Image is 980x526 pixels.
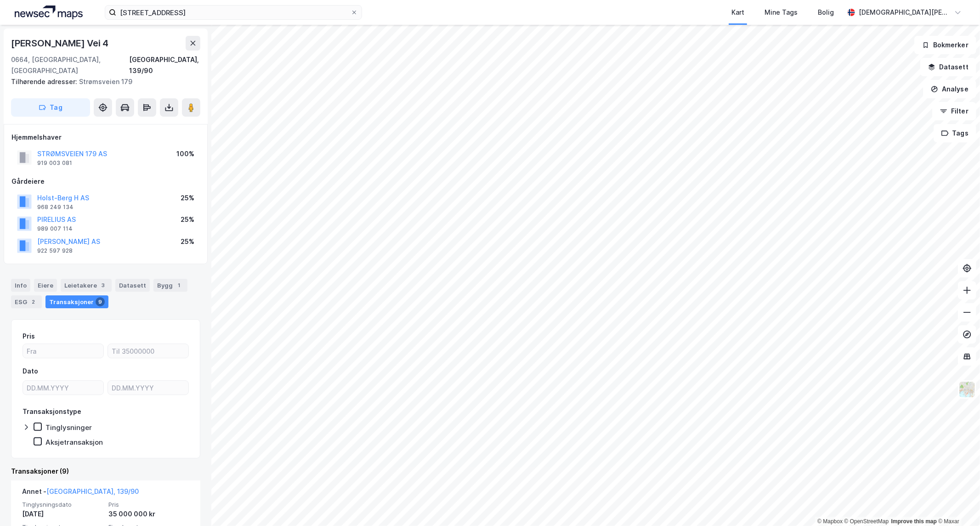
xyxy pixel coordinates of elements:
input: Søk på adresse, matrikkel, gårdeiere, leietakere eller personer [116,6,351,19]
div: 100% [176,148,194,159]
div: Eiere [34,279,57,292]
div: Gårdeiere [11,176,200,187]
div: 25% [181,214,194,225]
div: [DATE] [22,509,103,520]
button: Filter [932,102,976,120]
input: Fra [23,344,103,358]
div: Hjemmelshaver [11,132,200,143]
input: DD.MM.YYYY [23,381,103,395]
input: DD.MM.YYYY [108,381,188,395]
div: Aksjetransaksjon [45,438,103,447]
div: [DEMOGRAPHIC_DATA][PERSON_NAME] [859,7,951,18]
div: Transaksjonstype [23,406,81,417]
div: 0664, [GEOGRAPHIC_DATA], [GEOGRAPHIC_DATA] [11,54,130,76]
div: [GEOGRAPHIC_DATA], 139/90 [130,54,201,76]
div: Bygg [153,279,187,292]
div: Tinglysninger [45,423,92,432]
div: 919 003 081 [37,159,72,167]
button: Datasett [920,58,976,76]
iframe: Chat Widget [934,482,980,526]
div: ESG [11,295,42,308]
img: Z [958,381,976,398]
div: Info [11,279,30,292]
div: Bolig [818,7,834,18]
span: Tinglysningsdato [22,501,103,509]
div: 968 249 134 [37,204,74,211]
div: [PERSON_NAME] Vei 4 [11,36,110,51]
div: Strømsveien 179 [11,76,193,87]
div: Pris [23,331,35,342]
div: Transaksjoner (9) [11,466,200,477]
a: OpenStreetMap [844,518,889,525]
div: 9 [96,297,105,306]
div: 25% [181,192,194,204]
div: Mine Tags [765,7,798,18]
button: Analyse [923,80,976,98]
div: 2 [29,297,38,306]
img: logo.a4113a55bc3d86da70a041830d287a7e.svg [15,6,83,19]
div: 922 597 928 [37,247,73,255]
a: [GEOGRAPHIC_DATA], 139/90 [46,487,139,495]
div: 1 [175,281,184,290]
button: Tags [934,124,976,142]
div: 25% [181,236,194,247]
div: Datasett [115,279,150,292]
div: Annet - [22,486,139,501]
button: Bokmerker [914,36,976,54]
span: Pris [108,501,189,509]
a: Improve this map [891,518,937,525]
div: Transaksjoner [45,295,108,308]
button: Tag [11,98,90,117]
span: Tilhørende adresser: [11,78,79,85]
div: 989 007 114 [37,225,73,232]
div: Leietakere [61,279,112,292]
a: Mapbox [817,518,843,525]
input: Til 35000000 [108,344,188,358]
div: Dato [23,366,38,377]
div: Kart [731,7,744,18]
div: Kontrollprogram for chat [934,482,980,526]
div: 3 [99,281,108,290]
div: 35 000 000 kr [108,509,189,520]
